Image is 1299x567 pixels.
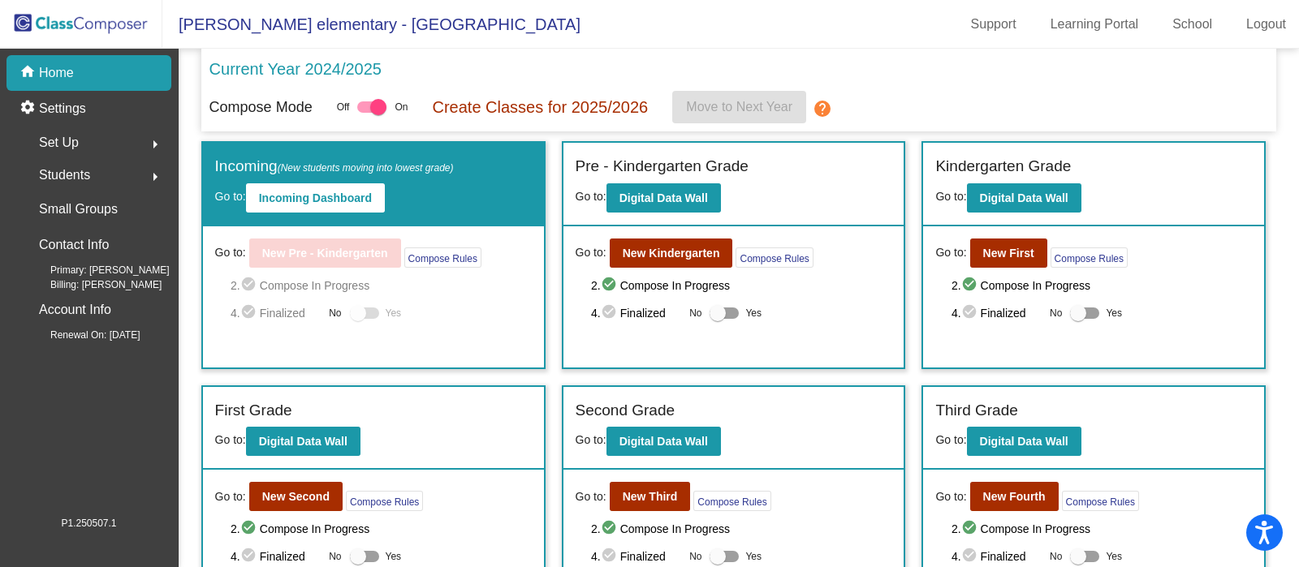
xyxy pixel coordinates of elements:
b: New Pre - Kindergarten [262,247,388,260]
label: First Grade [215,399,292,423]
button: Compose Rules [693,491,770,511]
button: Digital Data Wall [606,183,721,213]
span: Go to: [935,488,966,505]
span: [PERSON_NAME] elementary - [GEOGRAPHIC_DATA] [162,11,580,37]
span: 2. Compose In Progress [952,519,1252,539]
span: Renewal On: [DATE] [24,328,140,342]
span: Yes [1106,303,1122,323]
span: No [1050,306,1062,320]
button: Compose Rules [404,247,481,268]
b: Digital Data Wall [259,435,347,448]
button: Compose Rules [1062,491,1139,511]
mat-icon: check_circle [601,303,620,323]
span: No [689,306,701,320]
label: Second Grade [576,399,675,423]
button: Compose Rules [346,491,423,511]
mat-icon: check_circle [961,303,981,323]
span: 4. Finalized [591,547,681,566]
mat-icon: check_circle [240,303,260,323]
span: 4. Finalized [952,303,1042,323]
mat-icon: check_circle [961,519,981,539]
a: Support [958,11,1029,37]
a: Logout [1233,11,1299,37]
button: Digital Data Wall [606,427,721,456]
p: Contact Info [39,234,109,256]
b: New First [983,247,1034,260]
span: Off [337,100,350,114]
b: New Fourth [983,490,1046,503]
p: Home [39,63,74,83]
span: 4. Finalized [231,303,321,323]
mat-icon: arrow_right [145,167,165,187]
span: Move to Next Year [686,100,792,114]
span: Go to: [215,433,246,446]
button: Move to Next Year [672,91,806,123]
span: No [329,549,341,564]
a: Learning Portal [1038,11,1152,37]
button: Incoming Dashboard [246,183,385,213]
button: Compose Rules [736,247,813,268]
span: No [689,549,701,564]
span: 2. Compose In Progress [231,276,531,295]
span: Billing: [PERSON_NAME] [24,277,162,292]
mat-icon: check_circle [601,547,620,566]
span: On [395,100,408,114]
span: 4. Finalized [952,547,1042,566]
span: 2. Compose In Progress [591,519,891,539]
label: Third Grade [935,399,1017,423]
p: Create Classes for 2025/2026 [432,95,648,119]
span: Yes [745,547,762,566]
span: No [1050,549,1062,564]
mat-icon: check_circle [601,276,620,295]
mat-icon: check_circle [961,547,981,566]
button: New Third [610,482,691,511]
span: Yes [386,303,402,323]
button: New Second [249,482,343,511]
mat-icon: home [19,63,39,83]
button: New Fourth [970,482,1059,511]
b: Digital Data Wall [980,191,1068,204]
p: Small Groups [39,198,118,221]
span: Yes [386,547,402,566]
b: Digital Data Wall [619,191,708,204]
span: 2. Compose In Progress [231,519,531,539]
b: New Kindergarten [623,247,720,260]
span: Students [39,164,90,187]
span: No [329,306,341,320]
span: 4. Finalized [591,303,681,323]
button: New First [970,238,1047,268]
span: Go to: [935,190,966,203]
span: 4. Finalized [231,547,321,566]
mat-icon: check_circle [601,519,620,539]
button: New Kindergarten [610,238,733,268]
label: Incoming [215,155,454,178]
b: New Second [262,490,330,503]
p: Account Info [39,299,111,321]
span: Go to: [576,190,606,203]
mat-icon: arrow_right [145,135,165,154]
button: Digital Data Wall [246,427,360,456]
span: Go to: [576,433,606,446]
span: Go to: [215,244,246,261]
mat-icon: settings [19,99,39,118]
label: Pre - Kindergarten Grade [576,155,749,178]
span: Go to: [935,433,966,446]
p: Current Year 2024/2025 [209,57,382,81]
b: Incoming Dashboard [259,191,372,204]
b: Digital Data Wall [980,435,1068,448]
span: Go to: [215,190,246,203]
span: 2. Compose In Progress [952,276,1252,295]
mat-icon: check_circle [240,519,260,539]
b: Digital Data Wall [619,435,708,448]
span: Go to: [576,488,606,505]
button: Compose Rules [1051,247,1128,268]
span: (New students moving into lowest grade) [278,162,454,174]
button: Digital Data Wall [967,183,1081,213]
span: Yes [745,303,762,323]
mat-icon: check_circle [240,276,260,295]
span: Go to: [576,244,606,261]
label: Kindergarten Grade [935,155,1071,178]
b: New Third [623,490,678,503]
span: Go to: [935,244,966,261]
button: Digital Data Wall [967,427,1081,456]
